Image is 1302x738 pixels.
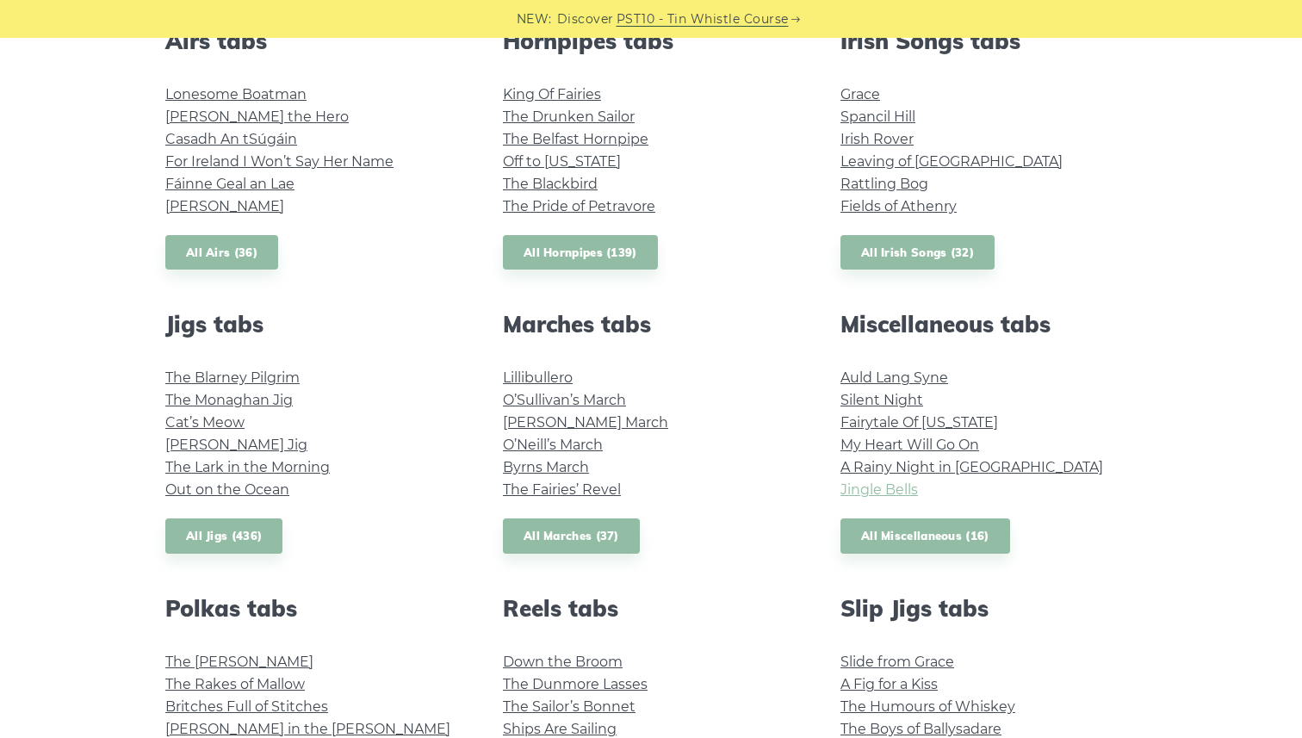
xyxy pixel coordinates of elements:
[840,595,1137,622] h2: Slip Jigs tabs
[165,86,307,102] a: Lonesome Boatman
[503,414,668,431] a: [PERSON_NAME] March
[165,437,307,453] a: [PERSON_NAME] Jig
[617,9,789,29] a: PST10 - Tin Whistle Course
[840,654,954,670] a: Slide from Grace
[165,676,305,692] a: The Rakes of Mallow
[165,518,282,554] a: All Jigs (436)
[165,235,278,270] a: All Airs (36)
[840,676,938,692] a: A Fig for a Kiss
[503,518,640,554] a: All Marches (37)
[165,459,330,475] a: The Lark in the Morning
[517,9,552,29] span: NEW:
[840,235,995,270] a: All Irish Songs (32)
[503,392,626,408] a: O’Sullivan’s March
[840,721,1001,737] a: The Boys of Ballysadare
[503,459,589,475] a: Byrns March
[840,86,880,102] a: Grace
[503,698,635,715] a: The Sailor’s Bonnet
[503,176,598,192] a: The Blackbird
[503,109,635,125] a: The Drunken Sailor
[840,459,1103,475] a: A Rainy Night in [GEOGRAPHIC_DATA]
[840,698,1015,715] a: The Humours of Whiskey
[840,131,914,147] a: Irish Rover
[165,721,450,737] a: [PERSON_NAME] in the [PERSON_NAME]
[165,176,294,192] a: Fáinne Geal an Lae
[165,698,328,715] a: Britches Full of Stitches
[840,414,998,431] a: Fairytale Of [US_STATE]
[503,676,648,692] a: The Dunmore Lasses
[840,437,979,453] a: My Heart Will Go On
[840,311,1137,338] h2: Miscellaneous tabs
[165,153,394,170] a: For Ireland I Won’t Say Her Name
[165,595,462,622] h2: Polkas tabs
[503,153,621,170] a: Off to [US_STATE]
[503,235,658,270] a: All Hornpipes (139)
[840,153,1063,170] a: Leaving of [GEOGRAPHIC_DATA]
[503,311,799,338] h2: Marches tabs
[503,86,601,102] a: King Of Fairies
[503,369,573,386] a: Lillibullero
[840,481,918,498] a: Jingle Bells
[503,481,621,498] a: The Fairies’ Revel
[503,198,655,214] a: The Pride of Petravore
[165,481,289,498] a: Out on the Ocean
[503,131,648,147] a: The Belfast Hornpipe
[165,311,462,338] h2: Jigs tabs
[840,109,915,125] a: Spancil Hill
[165,369,300,386] a: The Blarney Pilgrim
[165,414,245,431] a: Cat’s Meow
[165,131,297,147] a: Casadh An tSúgáin
[503,595,799,622] h2: Reels tabs
[503,654,623,670] a: Down the Broom
[840,176,928,192] a: Rattling Bog
[165,198,284,214] a: [PERSON_NAME]
[840,28,1137,54] h2: Irish Songs tabs
[840,518,1010,554] a: All Miscellaneous (16)
[165,654,313,670] a: The [PERSON_NAME]
[503,28,799,54] h2: Hornpipes tabs
[165,392,293,408] a: The Monaghan Jig
[840,369,948,386] a: Auld Lang Syne
[557,9,614,29] span: Discover
[165,109,349,125] a: [PERSON_NAME] the Hero
[503,437,603,453] a: O’Neill’s March
[503,721,617,737] a: Ships Are Sailing
[840,392,923,408] a: Silent Night
[840,198,957,214] a: Fields of Athenry
[165,28,462,54] h2: Airs tabs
